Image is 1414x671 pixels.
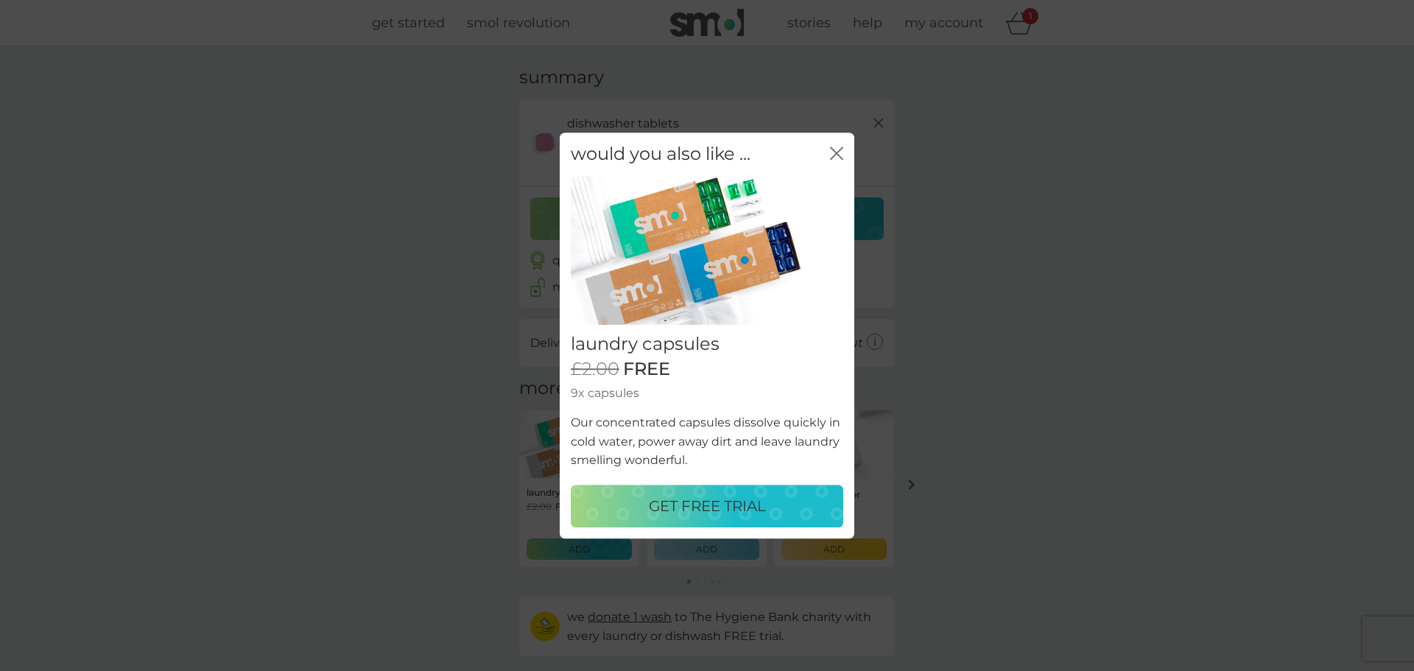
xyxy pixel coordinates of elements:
p: Our concentrated capsules dissolve quickly in cold water, power away dirt and leave laundry smell... [571,413,843,470]
p: 9x capsules [571,384,843,403]
h2: laundry capsules [571,334,843,355]
span: FREE [623,359,670,380]
button: GET FREE TRIAL [571,485,843,527]
p: GET FREE TRIAL [649,494,766,518]
h2: would you also like ... [571,144,750,165]
button: close [830,147,843,162]
span: £2.00 [571,359,619,380]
